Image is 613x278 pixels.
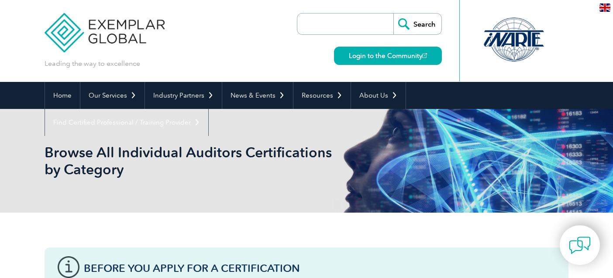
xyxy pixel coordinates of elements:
[393,14,441,34] input: Search
[45,144,380,178] h1: Browse All Individual Auditors Certifications by Category
[569,234,591,256] img: contact-chat.png
[222,82,293,109] a: News & Events
[422,53,427,58] img: open_square.png
[293,82,351,109] a: Resources
[45,82,80,109] a: Home
[45,109,208,136] a: Find Certified Professional / Training Provider
[80,82,145,109] a: Our Services
[45,59,140,68] p: Leading the way to excellence
[351,82,406,109] a: About Us
[84,263,555,274] h3: Before You Apply For a Certification
[599,3,610,12] img: en
[334,47,442,65] a: Login to the Community
[145,82,222,109] a: Industry Partners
